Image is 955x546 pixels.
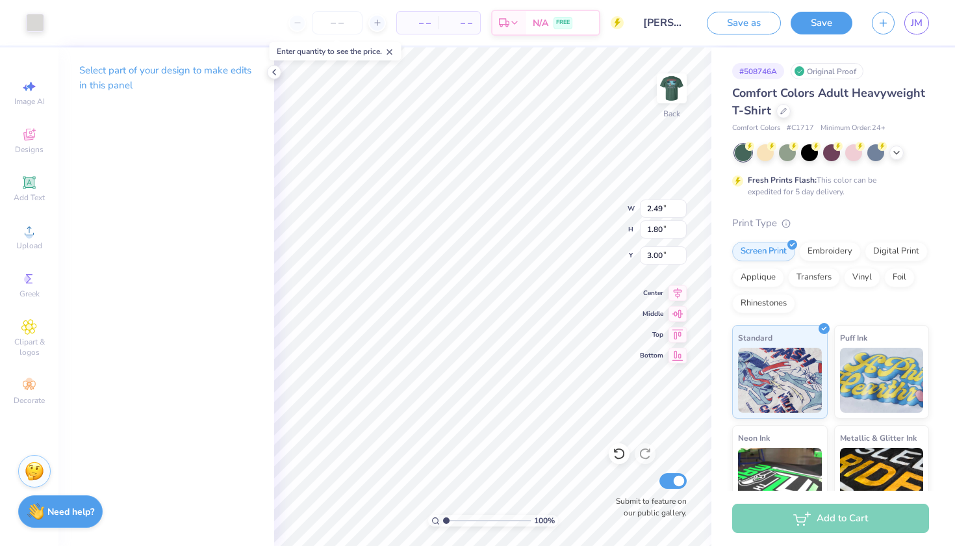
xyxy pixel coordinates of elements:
div: Rhinestones [732,294,795,313]
div: Print Type [732,216,929,231]
span: Designs [15,144,44,155]
img: Standard [738,348,822,413]
span: Decorate [14,395,45,406]
input: – – [312,11,363,34]
img: Puff Ink [840,348,924,413]
span: Puff Ink [840,331,867,344]
span: Neon Ink [738,431,770,445]
div: Applique [732,268,784,287]
span: – – [405,16,431,30]
span: Metallic & Glitter Ink [840,431,917,445]
img: Back [659,75,685,101]
strong: Fresh Prints Flash: [748,175,817,185]
span: Comfort Colors [732,123,780,134]
div: This color can be expedited for 5 day delivery. [748,174,908,198]
button: Save [791,12,852,34]
span: Add Text [14,192,45,203]
img: Metallic & Glitter Ink [840,448,924,513]
span: Top [640,330,663,339]
div: Original Proof [791,63,863,79]
span: Standard [738,331,772,344]
div: Back [663,108,680,120]
span: Clipart & logos [6,337,52,357]
a: JM [904,12,929,34]
p: Select part of your design to make edits in this panel [79,63,253,93]
div: Foil [884,268,915,287]
span: Bottom [640,351,663,360]
div: Screen Print [732,242,795,261]
span: Greek [19,289,40,299]
input: Untitled Design [633,10,697,36]
span: Comfort Colors Adult Heavyweight T-Shirt [732,85,925,118]
div: Transfers [788,268,840,287]
span: – – [446,16,472,30]
span: FREE [556,18,570,27]
label: Submit to feature on our public gallery. [609,495,687,519]
span: Center [640,289,663,298]
img: Neon Ink [738,448,822,513]
div: Vinyl [844,268,880,287]
div: Enter quantity to see the price. [270,42,401,60]
div: # 508746A [732,63,784,79]
div: Embroidery [799,242,861,261]
span: 100 % [534,515,555,526]
span: N/A [533,16,548,30]
span: # C1717 [787,123,814,134]
span: JM [911,16,923,31]
strong: Need help? [47,506,94,518]
span: Upload [16,240,42,251]
span: Middle [640,309,663,318]
span: Image AI [14,96,45,107]
span: Minimum Order: 24 + [821,123,885,134]
div: Digital Print [865,242,928,261]
button: Save as [707,12,781,34]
